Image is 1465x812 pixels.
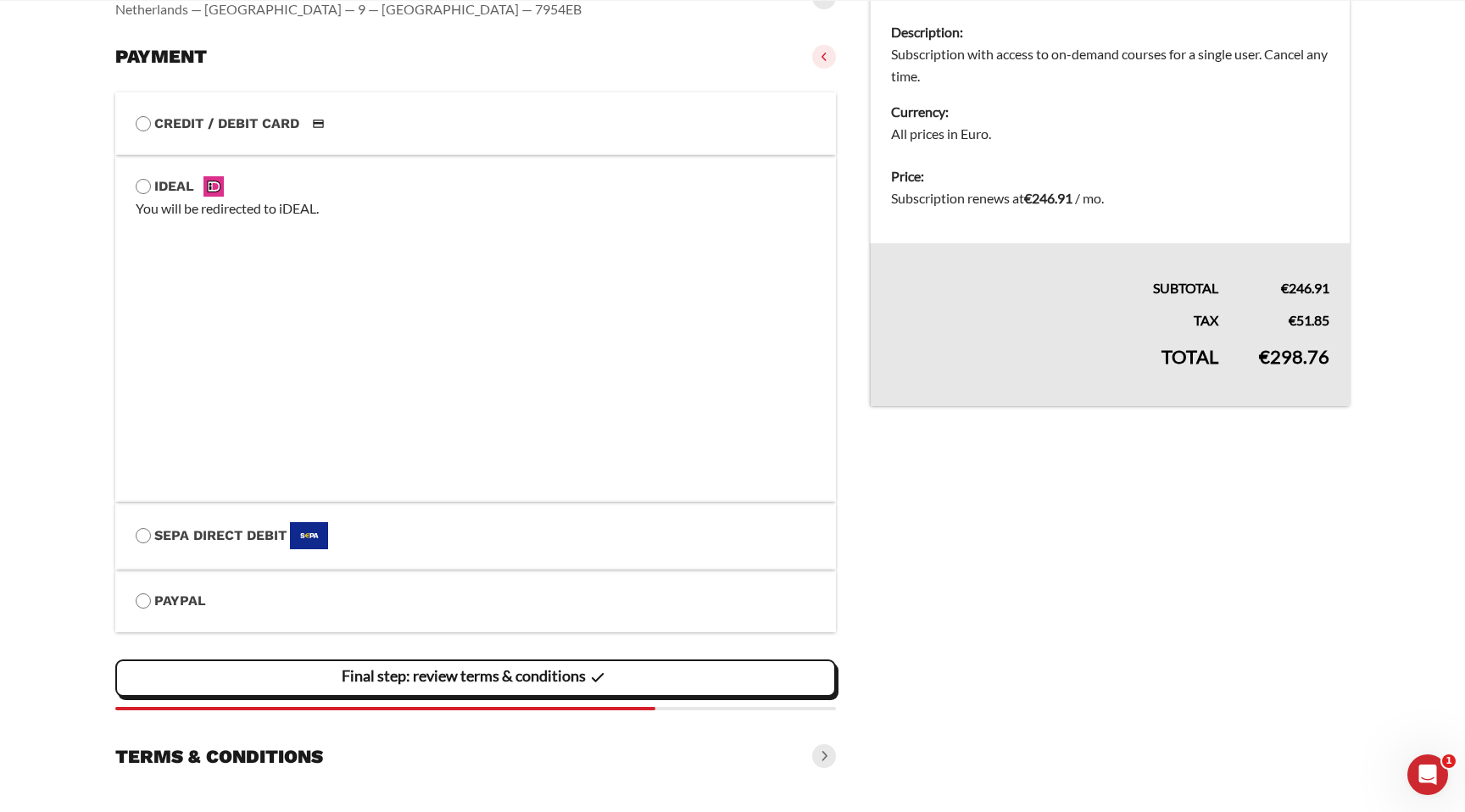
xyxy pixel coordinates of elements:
h3: Terms & conditions [115,745,323,769]
bdi: 51.85 [1289,312,1329,328]
vaadin-button: Final step: review terms & conditions [115,659,836,697]
dt: Price: [891,165,1329,187]
label: SEPA Direct Debit [136,522,816,549]
h3: Payment [115,45,207,69]
span: € [1259,345,1270,368]
span: 1 [1442,754,1456,768]
input: SEPA Direct DebitSEPA [136,528,151,543]
iframe: Intercom live chat [1407,754,1448,795]
dd: Subscription with access to on-demand courses for a single user. Cancel any time. [891,43,1329,87]
dd: All prices in Euro. [891,123,1329,145]
dt: Currency: [891,101,1329,123]
label: iDEAL [136,175,816,197]
vaadin-horizontal-layout: Netherlands — [GEOGRAPHIC_DATA] — 9 — [GEOGRAPHIC_DATA] — 7954EB [115,1,582,18]
p: You will be redirected to iDEAL. [136,197,816,220]
th: Tax [870,299,1239,331]
input: iDEALiDEAL [136,179,151,194]
span: Subscription renews at . [891,190,1104,206]
img: iDEAL [198,176,229,197]
img: Credit / Debit Card [303,114,334,134]
span: € [1289,312,1296,328]
input: Credit / Debit CardCredit / Debit Card [136,116,151,131]
bdi: 246.91 [1024,190,1072,206]
span: € [1281,280,1289,296]
bdi: 298.76 [1259,345,1329,368]
label: Credit / Debit Card [136,113,816,135]
dt: Description: [891,21,1329,43]
iframe: Secure payment input frame [132,230,812,475]
input: PayPal [136,593,151,609]
label: PayPal [136,590,816,612]
span: / mo [1075,190,1101,206]
th: Total [870,331,1239,406]
bdi: 246.91 [1281,280,1329,296]
img: SEPA [290,522,328,549]
th: Subtotal [870,243,1239,299]
span: € [1024,190,1032,206]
